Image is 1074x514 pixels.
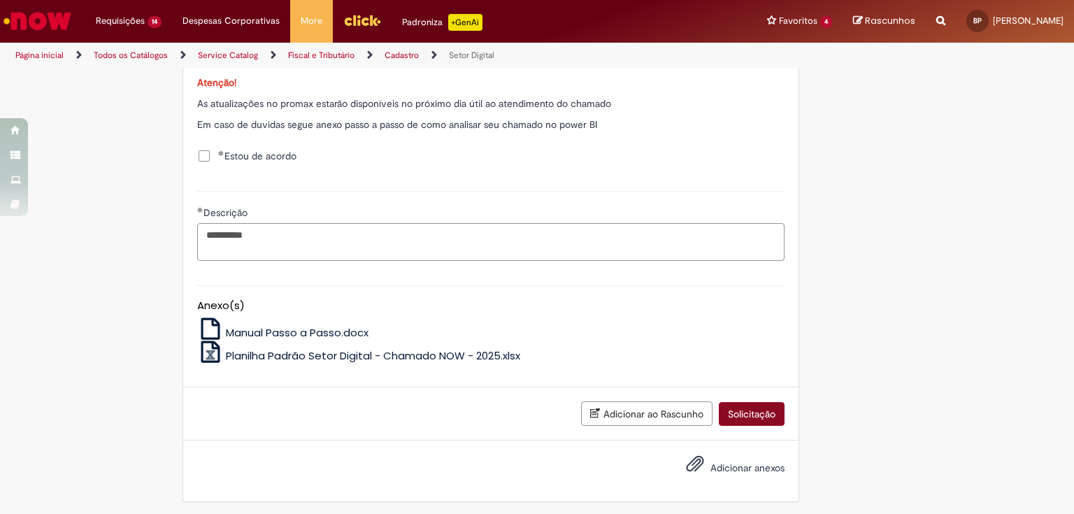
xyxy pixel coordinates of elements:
[581,401,713,426] button: Adicionar ao Rascunho
[853,15,915,28] a: Rascunhos
[301,14,322,28] span: More
[197,325,369,340] a: Manual Passo a Passo.docx
[218,149,296,163] span: Estou de acordo
[96,14,145,28] span: Requisições
[226,325,368,340] span: Manual Passo a Passo.docx
[15,50,64,61] a: Página inicial
[197,300,785,312] h5: Anexo(s)
[993,15,1064,27] span: [PERSON_NAME]
[448,14,482,31] p: +GenAi
[94,50,168,61] a: Todos os Catálogos
[865,14,915,27] span: Rascunhos
[10,43,706,69] ul: Trilhas de página
[779,14,817,28] span: Favoritos
[197,223,785,261] textarea: Descrição
[343,10,381,31] img: click_logo_yellow_360x200.png
[203,206,250,219] span: Descrição
[402,14,482,31] div: Padroniza
[197,348,521,363] a: Planilha Padrão Setor Digital - Chamado NOW - 2025.xlsx
[385,50,419,61] a: Cadastro
[719,402,785,426] button: Solicitação
[197,76,236,89] strong: Atenção!
[197,117,785,131] p: Em caso de duvidas segue anexo passo a passo de como analisar seu chamado no power BI
[682,451,708,483] button: Adicionar anexos
[226,348,520,363] span: Planilha Padrão Setor Digital - Chamado NOW - 2025.xlsx
[288,50,355,61] a: Fiscal e Tributário
[197,97,785,110] p: As atualizações no promax estarão disponíveis no próximo dia útil ao atendimento do chamado
[449,50,494,61] a: Setor Digital
[1,7,73,35] img: ServiceNow
[198,50,258,61] a: Service Catalog
[148,16,162,28] span: 14
[710,462,785,474] span: Adicionar anexos
[182,14,280,28] span: Despesas Corporativas
[973,16,982,25] span: BP
[197,207,203,213] span: Obrigatório Preenchido
[218,150,224,156] span: Obrigatório Preenchido
[820,16,832,28] span: 4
